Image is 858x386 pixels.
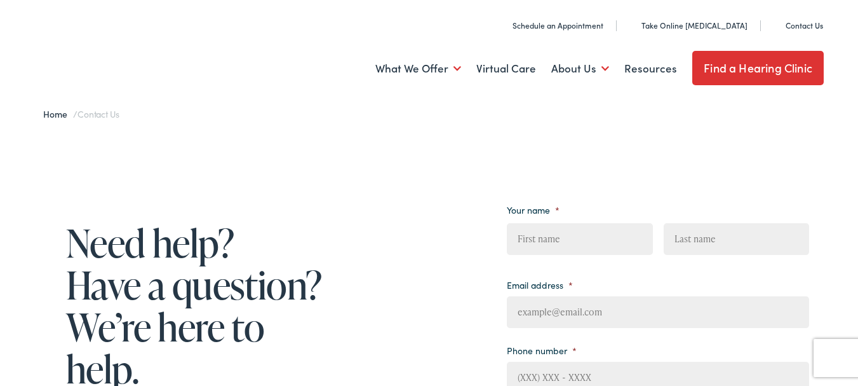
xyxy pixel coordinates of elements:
input: First name [507,223,652,255]
a: About Us [551,45,609,92]
a: Contact Us [772,20,823,31]
a: Find a Hearing Clinic [692,51,824,85]
label: Your name [507,204,560,216]
a: Resources [624,45,677,92]
label: Email address [507,279,573,291]
img: utility icon [499,19,507,32]
a: Take Online [MEDICAL_DATA] [627,20,747,31]
input: example@email.com [507,296,809,328]
a: What We Offer [375,45,461,92]
input: Last name [664,223,809,255]
a: Schedule an Appointment [499,20,603,31]
label: Phone number [507,345,577,356]
img: utility icon [627,19,636,32]
a: Virtual Care [476,45,536,92]
img: utility icon [772,19,781,32]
